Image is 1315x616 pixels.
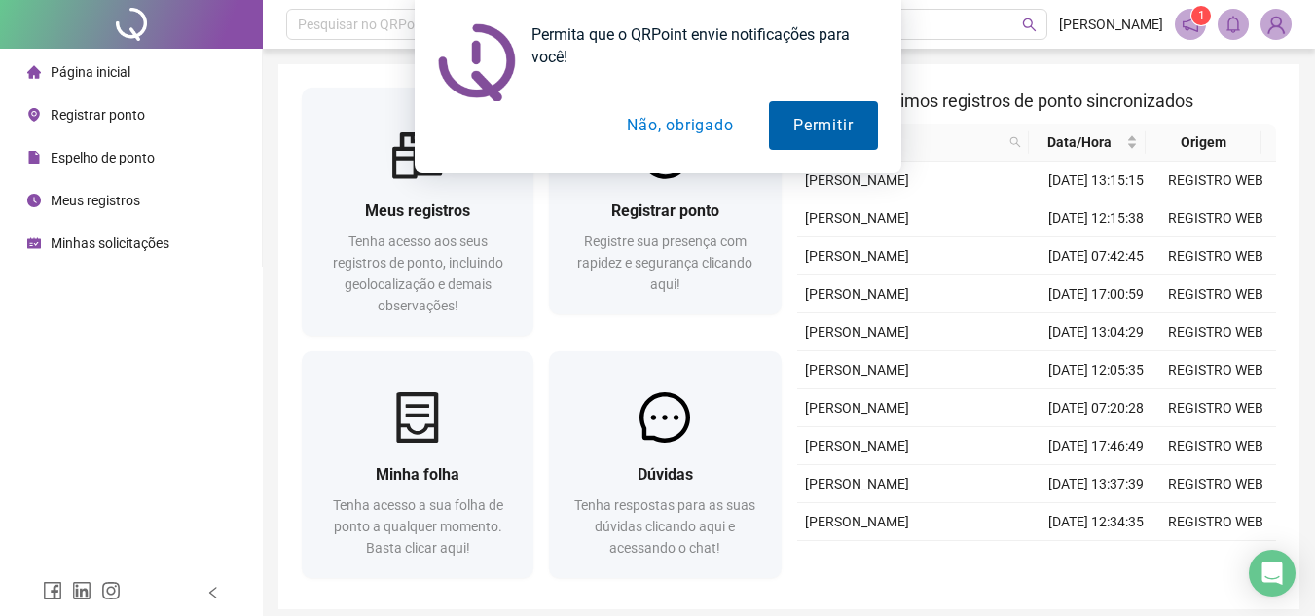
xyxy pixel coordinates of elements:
div: Permita que o QRPoint envie notificações para você! [516,23,878,68]
td: REGISTRO WEB [1156,389,1276,427]
button: Não, obrigado [603,101,757,150]
td: [DATE] 12:34:35 [1037,503,1156,541]
span: instagram [101,581,121,600]
div: Open Intercom Messenger [1249,550,1296,597]
img: notification icon [438,23,516,101]
td: [DATE] 07:42:45 [1037,237,1156,275]
span: [PERSON_NAME] [805,324,909,340]
td: REGISTRO WEB [1156,503,1276,541]
td: REGISTRO WEB [1156,427,1276,465]
span: [PERSON_NAME] [805,362,909,378]
td: [DATE] 17:46:49 [1037,427,1156,465]
td: [DATE] 13:37:39 [1037,465,1156,503]
td: [DATE] 13:04:29 [1037,313,1156,351]
span: [PERSON_NAME] [805,476,909,491]
span: [PERSON_NAME] [805,286,909,302]
a: DúvidasTenha respostas para as suas dúvidas clicando aqui e acessando o chat! [549,351,781,578]
td: REGISTRO WEB [1156,162,1276,199]
td: REGISTRO WEB [1156,541,1276,579]
span: Tenha acesso a sua folha de ponto a qualquer momento. Basta clicar aqui! [333,497,503,556]
span: Tenha respostas para as suas dúvidas clicando aqui e acessando o chat! [574,497,755,556]
a: Registrar pontoRegistre sua presença com rapidez e segurança clicando aqui! [549,88,781,314]
td: REGISTRO WEB [1156,275,1276,313]
span: Registrar ponto [611,201,719,220]
span: linkedin [72,581,91,600]
td: [DATE] 13:15:15 [1037,162,1156,199]
td: [DATE] 07:40:41 [1037,541,1156,579]
span: Dúvidas [638,465,693,484]
td: REGISTRO WEB [1156,237,1276,275]
span: Meus registros [51,193,140,208]
td: [DATE] 12:05:35 [1037,351,1156,389]
span: [PERSON_NAME] [805,514,909,529]
td: REGISTRO WEB [1156,313,1276,351]
span: [PERSON_NAME] [805,438,909,453]
button: Permitir [769,101,877,150]
span: left [206,586,220,599]
span: [PERSON_NAME] [805,210,909,226]
span: [PERSON_NAME] [805,248,909,264]
td: REGISTRO WEB [1156,465,1276,503]
span: Registre sua presença com rapidez e segurança clicando aqui! [577,234,752,292]
span: clock-circle [27,194,41,207]
td: REGISTRO WEB [1156,351,1276,389]
td: [DATE] 07:20:28 [1037,389,1156,427]
span: schedule [27,236,41,250]
a: Meus registrosTenha acesso aos seus registros de ponto, incluindo geolocalização e demais observa... [302,88,533,336]
td: [DATE] 12:15:38 [1037,199,1156,237]
a: Minha folhaTenha acesso a sua folha de ponto a qualquer momento. Basta clicar aqui! [302,351,533,578]
td: REGISTRO WEB [1156,199,1276,237]
span: Minhas solicitações [51,236,169,251]
span: facebook [43,581,62,600]
td: [DATE] 17:00:59 [1037,275,1156,313]
span: Minha folha [376,465,459,484]
span: [PERSON_NAME] [805,172,909,188]
span: Meus registros [365,201,470,220]
span: Tenha acesso aos seus registros de ponto, incluindo geolocalização e demais observações! [333,234,503,313]
span: [PERSON_NAME] [805,400,909,416]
